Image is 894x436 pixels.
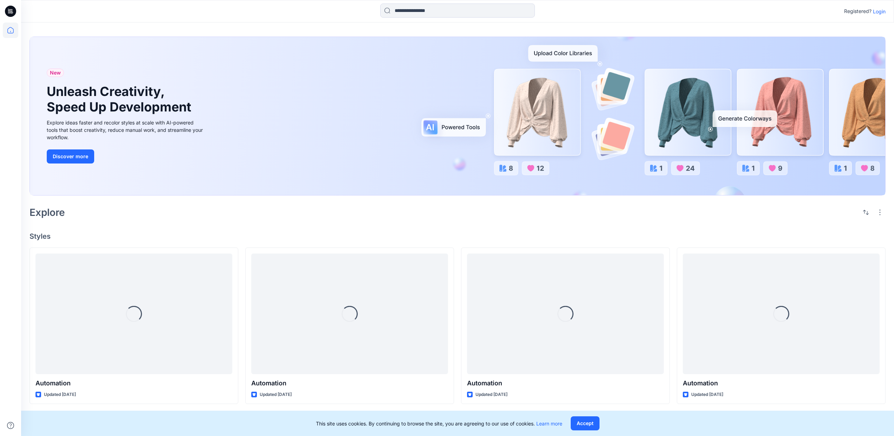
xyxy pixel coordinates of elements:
p: Updated [DATE] [44,391,76,398]
a: Learn more [536,421,562,427]
div: Explore ideas faster and recolor styles at scale with AI-powered tools that boost creativity, red... [47,119,205,141]
button: Discover more [47,149,94,163]
p: Automation [683,378,880,388]
span: New [50,69,61,77]
p: Automation [251,378,448,388]
p: This site uses cookies. By continuing to browse the site, you are agreeing to our use of cookies. [316,420,562,427]
h1: Unleash Creativity, Speed Up Development [47,84,194,114]
p: Login [873,8,886,15]
p: Updated [DATE] [475,391,507,398]
a: Discover more [47,149,205,163]
h2: Explore [30,207,65,218]
p: Updated [DATE] [260,391,292,398]
button: Accept [571,416,600,430]
h4: Styles [30,232,886,241]
p: Updated [DATE] [691,391,723,398]
p: Automation [35,378,232,388]
p: Registered? [844,7,872,15]
p: Automation [467,378,664,388]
